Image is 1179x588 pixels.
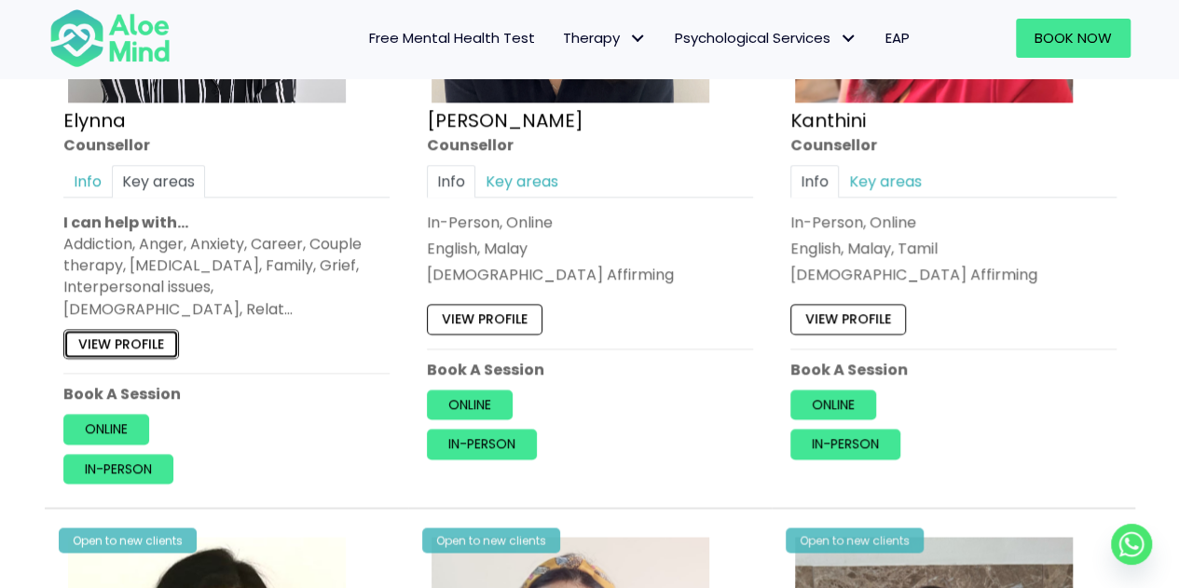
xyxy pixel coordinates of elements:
[790,238,1117,259] p: English, Malay, Tamil
[427,134,753,156] div: Counsellor
[195,19,924,58] nav: Menu
[63,454,173,484] a: In-person
[790,165,839,198] a: Info
[790,265,1117,286] div: [DEMOGRAPHIC_DATA] Affirming
[59,527,197,553] div: Open to new clients
[427,265,753,286] div: [DEMOGRAPHIC_DATA] Affirming
[49,7,171,69] img: Aloe mind Logo
[63,383,390,404] p: Book A Session
[790,107,866,133] a: Kanthini
[1111,524,1152,565] a: Whatsapp
[427,359,753,380] p: Book A Session
[549,19,661,58] a: TherapyTherapy: submenu
[427,212,753,233] div: In-Person, Online
[422,527,560,553] div: Open to new clients
[790,359,1117,380] p: Book A Session
[63,212,390,233] p: I can help with…
[112,165,205,198] a: Key areas
[1016,19,1131,58] a: Book Now
[839,165,932,198] a: Key areas
[885,28,910,48] span: EAP
[790,390,876,419] a: Online
[675,28,857,48] span: Psychological Services
[563,28,647,48] span: Therapy
[790,134,1117,156] div: Counsellor
[1035,28,1112,48] span: Book Now
[427,430,537,459] a: In-person
[427,238,753,259] p: English, Malay
[661,19,871,58] a: Psychological ServicesPsychological Services: submenu
[427,390,513,419] a: Online
[355,19,549,58] a: Free Mental Health Test
[790,430,900,459] a: In-person
[790,305,906,335] a: View profile
[786,527,924,553] div: Open to new clients
[624,25,651,52] span: Therapy: submenu
[63,415,149,444] a: Online
[871,19,924,58] a: EAP
[427,165,475,198] a: Info
[63,329,179,359] a: View profile
[63,107,126,133] a: Elynna
[835,25,862,52] span: Psychological Services: submenu
[475,165,569,198] a: Key areas
[63,233,390,320] div: Addiction, Anger, Anxiety, Career, Couple therapy, [MEDICAL_DATA], Family, Grief, Interpersonal i...
[790,212,1117,233] div: In-Person, Online
[369,28,535,48] span: Free Mental Health Test
[63,165,112,198] a: Info
[427,305,542,335] a: View profile
[63,134,390,156] div: Counsellor
[427,107,583,133] a: [PERSON_NAME]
